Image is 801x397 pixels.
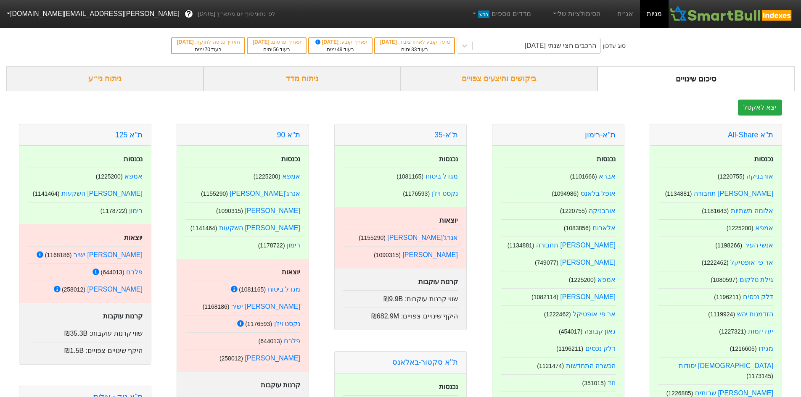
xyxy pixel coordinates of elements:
span: לפי נתוני סוף יום מתאריך [DATE] [198,10,275,18]
a: גאון קבוצה [584,328,616,335]
small: ( 1178722 ) [258,242,285,249]
strong: נכנסות [754,155,773,163]
div: שווי קרנות עוקבות : [343,290,458,304]
small: ( 1178722 ) [100,208,127,214]
span: 56 [273,47,279,53]
small: ( 1222462 ) [544,311,571,318]
div: תאריך כניסה לתוקף : [176,38,240,46]
a: ת''א סקטור-באלאנס [392,358,458,366]
a: אברא [599,173,616,180]
a: [PERSON_NAME] [245,355,300,362]
span: חדש [478,11,489,18]
small: ( 1176593 ) [245,321,272,327]
a: דלק נכסים [585,345,616,352]
div: הרכבים חצי שנתי [DATE] [525,41,597,51]
div: בעוד ימים [379,46,450,53]
a: [PERSON_NAME] [560,293,616,300]
a: אר פי אופטיקל [573,310,616,318]
small: ( 1196211 ) [556,345,583,352]
small: ( 1220755 ) [560,208,587,214]
a: ת''א-רימון [585,131,616,139]
a: אורבניקה [589,207,616,214]
small: ( 1220755 ) [718,173,745,180]
small: ( 454017 ) [559,328,582,335]
span: ₪9.9B [383,295,403,302]
div: תאריך פרסום : [252,38,301,46]
a: [DEMOGRAPHIC_DATA] יסודות [679,362,773,369]
small: ( 1222462 ) [702,259,729,266]
small: ( 1196211 ) [714,294,741,300]
a: [PERSON_NAME] [87,286,143,293]
small: ( 749077 ) [535,259,558,266]
strong: קרנות עוקבות [418,278,458,285]
small: ( 1141464 ) [33,190,60,197]
a: אנרג'[PERSON_NAME] [387,234,458,241]
span: 49 [337,47,342,53]
a: [PERSON_NAME] ישיר [231,303,300,310]
small: ( 1216605 ) [730,345,757,352]
strong: קרנות עוקבות [261,381,300,389]
a: [PERSON_NAME] [245,207,300,214]
small: ( 1094986 ) [552,190,579,197]
small: ( 644013 ) [258,338,282,344]
a: ת''א 125 [115,131,143,139]
a: אמפא [755,224,773,231]
a: [PERSON_NAME] תחבורה [694,190,773,197]
a: גילת טלקום [740,276,773,283]
a: אלארום [592,224,616,231]
a: אמפא [282,173,300,180]
strong: יוצאות [124,234,143,241]
span: [DATE] [314,39,340,45]
strong: יוצאות [282,268,300,276]
small: ( 1090315 ) [374,252,401,258]
a: ת''א 90 [277,131,300,139]
a: רימון [287,242,300,249]
a: [PERSON_NAME] השקעות [61,190,143,197]
small: ( 1173145 ) [746,373,773,379]
small: ( 1225200 ) [569,276,596,283]
small: ( 1121474 ) [537,363,564,369]
a: [PERSON_NAME] השקעות [219,224,300,231]
div: ביקושים והיצעים צפויים [401,66,598,91]
span: ₪35.3B [64,330,87,337]
button: יצא לאקסל [738,100,782,116]
small: ( 351015 ) [582,380,605,386]
div: ניתוח ני״ע [6,66,204,91]
a: רימון [129,207,143,214]
small: ( 1226885 ) [666,390,693,397]
small: ( 258012 ) [219,355,243,362]
span: 70 [205,47,210,53]
a: יעז יזמות [748,328,773,335]
strong: נכנסות [124,155,143,163]
a: מדדים נוספיםחדש [468,5,534,22]
strong: נכנסות [439,155,458,163]
div: סיכום שינויים [597,66,795,91]
a: אורבניקה [746,173,773,180]
span: [DATE] [253,39,271,45]
a: אר פי אופטיקל [730,259,773,266]
span: ? [186,8,191,20]
a: מגדל ביטוח [268,286,300,293]
a: אמפא [124,173,143,180]
a: ת''א All-Share [728,131,773,139]
small: ( 644013 ) [100,269,124,276]
a: אנרג'[PERSON_NAME] [230,190,300,197]
small: ( 1080597 ) [711,276,738,283]
span: ₪682.9M [371,313,399,320]
a: [PERSON_NAME] ישיר [74,251,143,258]
small: ( 1198266 ) [715,242,742,249]
a: נקסט ויז'ן [432,190,458,197]
strong: קרנות עוקבות [103,313,143,320]
a: אמפא [597,276,616,283]
small: ( 258012 ) [62,286,85,293]
a: ת"א-35 [434,131,458,139]
small: ( 1090315 ) [216,208,243,214]
small: ( 1176593 ) [403,190,430,197]
div: היקף שינויים צפויים : [28,342,143,356]
a: חד [608,379,616,386]
a: אנשי העיר [744,242,773,249]
a: פלרם [284,337,300,344]
strong: נכנסות [281,155,300,163]
small: ( 1168186 ) [203,303,230,310]
div: שווי קרנות עוקבות : [28,325,143,339]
